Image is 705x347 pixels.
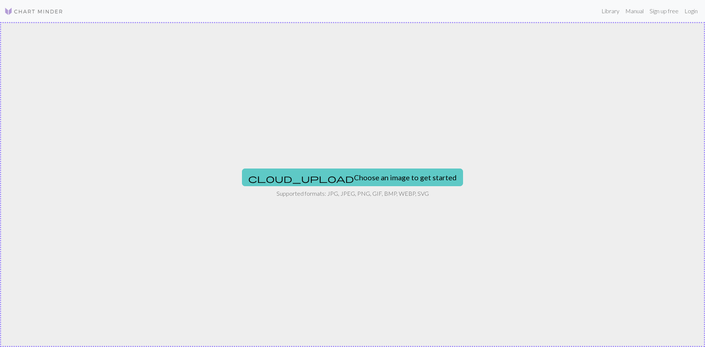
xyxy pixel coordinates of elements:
[622,4,647,18] a: Manual
[242,169,463,186] button: Choose an image to get started
[4,7,63,16] img: Logo
[599,4,622,18] a: Library
[276,189,429,198] p: Supported formats: JPG, JPEG, PNG, GIF, BMP, WEBP, SVG
[248,173,354,184] span: cloud_upload
[647,4,681,18] a: Sign up free
[681,4,701,18] a: Login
